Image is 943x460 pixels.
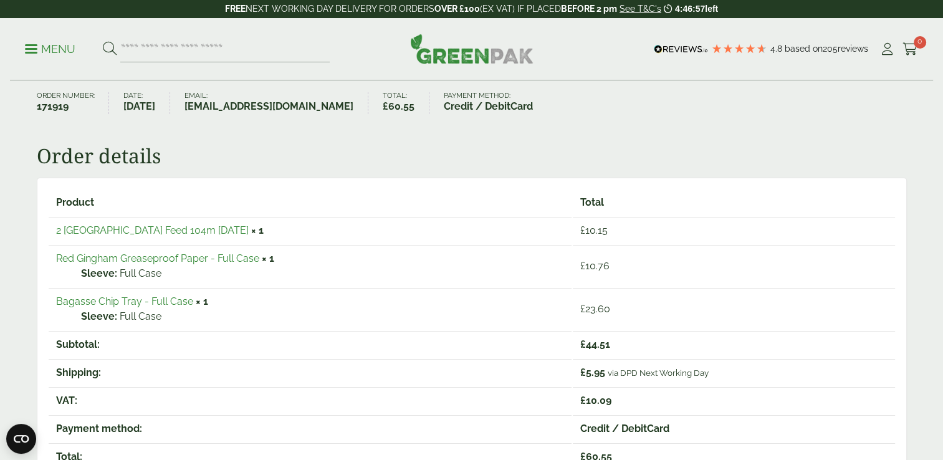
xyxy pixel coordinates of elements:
strong: BEFORE 2 pm [561,4,617,14]
th: Total [573,189,894,216]
small: via DPD Next Working Day [608,368,709,378]
strong: × 1 [251,224,264,236]
span: 4:46:57 [675,4,705,14]
strong: Sleeve: [81,266,117,281]
th: Product [49,189,572,216]
bdi: 10.76 [580,260,610,272]
span: £ [580,367,586,378]
img: GreenPak Supplies [410,34,534,64]
span: £ [383,100,388,112]
li: Total: [383,92,429,114]
strong: OVER £100 [434,4,480,14]
span: 44.51 [580,338,610,350]
h2: Order details [37,144,907,168]
th: Subtotal: [49,331,572,358]
a: Bagasse Chip Tray - Full Case [56,295,193,307]
i: Cart [902,43,918,55]
li: Order number: [37,92,110,114]
i: My Account [879,43,895,55]
strong: Sleeve: [81,309,117,324]
td: Credit / DebitCard [573,415,894,442]
bdi: 10.15 [580,224,608,236]
strong: Credit / DebitCard [444,99,533,114]
span: left [705,4,718,14]
bdi: 23.60 [580,303,610,315]
span: 4.8 [770,44,785,54]
span: 5.95 [580,367,605,378]
strong: 171919 [37,99,95,114]
th: Shipping: [49,359,572,386]
div: 4.79 Stars [711,43,767,54]
strong: FREE [225,4,246,14]
span: 10.09 [580,395,611,406]
span: £ [580,260,585,272]
a: Red Gingham Greaseproof Paper - Full Case [56,252,259,264]
img: REVIEWS.io [654,45,708,54]
li: Date: [123,92,170,114]
a: Menu [25,42,75,54]
p: Full Case [81,266,565,281]
span: £ [580,338,586,350]
strong: [EMAIL_ADDRESS][DOMAIN_NAME] [184,99,353,114]
span: 0 [914,36,926,49]
th: Payment method: [49,415,572,442]
span: £ [580,224,585,236]
a: 0 [902,40,918,59]
span: reviews [838,44,868,54]
strong: × 1 [262,252,274,264]
p: Menu [25,42,75,57]
strong: × 1 [196,295,208,307]
a: 2 [GEOGRAPHIC_DATA] Feed 104m [DATE] [56,224,249,236]
a: See T&C's [620,4,661,14]
li: Payment method: [444,92,547,114]
strong: [DATE] [123,99,155,114]
th: VAT: [49,387,572,414]
span: £ [580,303,585,315]
span: Based on [785,44,823,54]
bdi: 60.55 [383,100,414,112]
span: 205 [823,44,838,54]
button: Open CMP widget [6,424,36,454]
span: £ [580,395,586,406]
p: Full Case [81,309,565,324]
li: Email: [184,92,368,114]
